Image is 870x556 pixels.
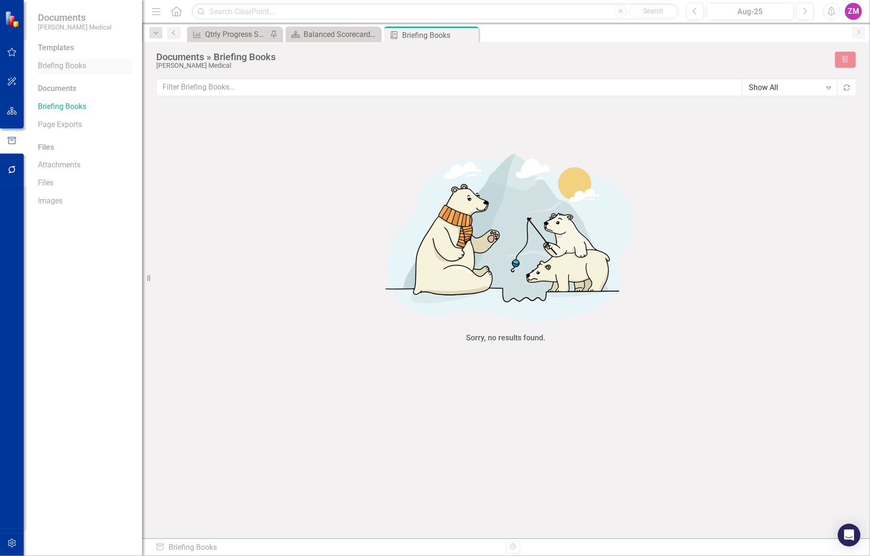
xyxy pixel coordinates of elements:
small: [PERSON_NAME] Medical [38,23,111,31]
a: Briefing Books [38,61,133,72]
img: ClearPoint Strategy [5,11,21,27]
img: No results found [364,141,648,330]
a: Briefing Books [38,101,133,112]
button: Aug-25 [707,3,794,20]
div: Open Intercom Messenger [838,524,861,547]
input: Filter Briefing Books... [156,79,743,96]
div: Documents [38,83,133,94]
div: Balanced Scorecard Welcome Page [304,28,378,40]
a: Page Exports [38,119,133,130]
div: Briefing Books [155,542,499,553]
div: Documents » Briefing Books [156,52,825,62]
a: Qtrly Progress Survey of New Technology to Enable the Strategy (% 9/10) [189,28,268,40]
div: Templates [38,43,133,54]
div: Show All [749,82,821,93]
span: Documents [38,12,111,23]
div: Sorry, no results found. [466,333,546,344]
a: Images [38,196,133,207]
a: Files [38,178,133,189]
button: Search [629,5,677,18]
a: Attachments [38,160,133,171]
input: Search ClearPoint... [192,3,679,20]
div: [PERSON_NAME] Medical [156,62,825,69]
span: Search [643,7,664,15]
button: ZM [845,3,862,20]
div: Briefing Books [402,29,476,41]
div: Files [38,142,133,153]
a: Balanced Scorecard Welcome Page [288,28,378,40]
div: Qtrly Progress Survey of New Technology to Enable the Strategy (% 9/10) [205,28,268,40]
div: Aug-25 [710,6,790,18]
